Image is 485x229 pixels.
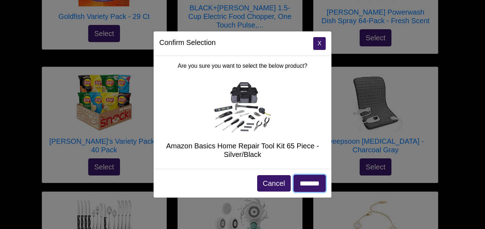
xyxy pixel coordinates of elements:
[313,37,326,50] button: Close
[214,82,271,133] img: Amazon Basics Home Repair Tool Kit 65 Piece - Silver/Black
[159,37,216,48] h5: Confirm Selection
[154,56,331,169] div: Are you sure you want to select the below product?
[257,175,291,192] button: Cancel
[159,142,326,159] h5: Amazon Basics Home Repair Tool Kit 65 Piece - Silver/Black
